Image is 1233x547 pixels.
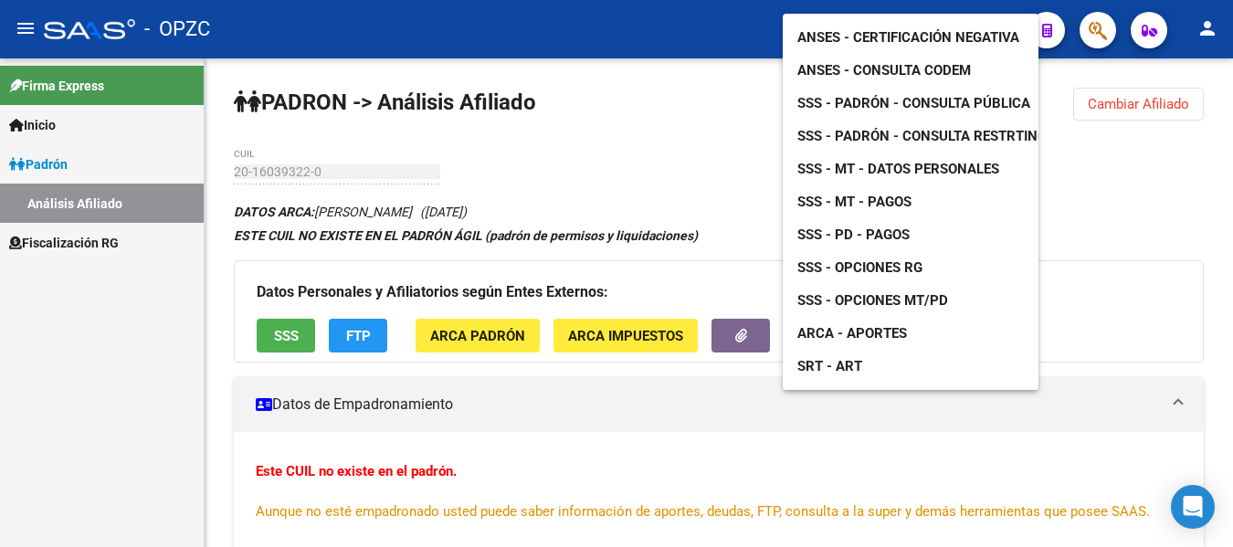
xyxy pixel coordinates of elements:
a: SSS - Padrón - Consulta Pública [783,87,1045,120]
a: SSS - MT - Datos Personales [783,153,1014,185]
span: ARCA - Aportes [797,325,907,342]
span: SRT - ART [797,358,862,374]
span: SSS - Padrón - Consulta Pública [797,95,1030,111]
a: ANSES - Certificación Negativa [783,21,1034,54]
a: SSS - Opciones MT/PD [783,284,963,317]
span: SSS - MT - Datos Personales [797,161,999,177]
span: ANSES - Consulta CODEM [797,62,971,79]
span: SSS - PD - Pagos [797,226,910,243]
span: SSS - Opciones RG [797,259,922,276]
span: SSS - Opciones MT/PD [797,292,948,309]
a: ARCA - Aportes [783,317,922,350]
span: SSS - Padrón - Consulta Restrtingida [797,128,1069,144]
span: SSS - MT - Pagos [797,194,912,210]
a: SRT - ART [783,350,1038,383]
div: Open Intercom Messenger [1171,485,1215,529]
a: SSS - PD - Pagos [783,218,924,251]
a: SSS - MT - Pagos [783,185,926,218]
a: SSS - Padrón - Consulta Restrtingida [783,120,1083,153]
a: SSS - Opciones RG [783,251,937,284]
span: ANSES - Certificación Negativa [797,29,1019,46]
a: ANSES - Consulta CODEM [783,54,985,87]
